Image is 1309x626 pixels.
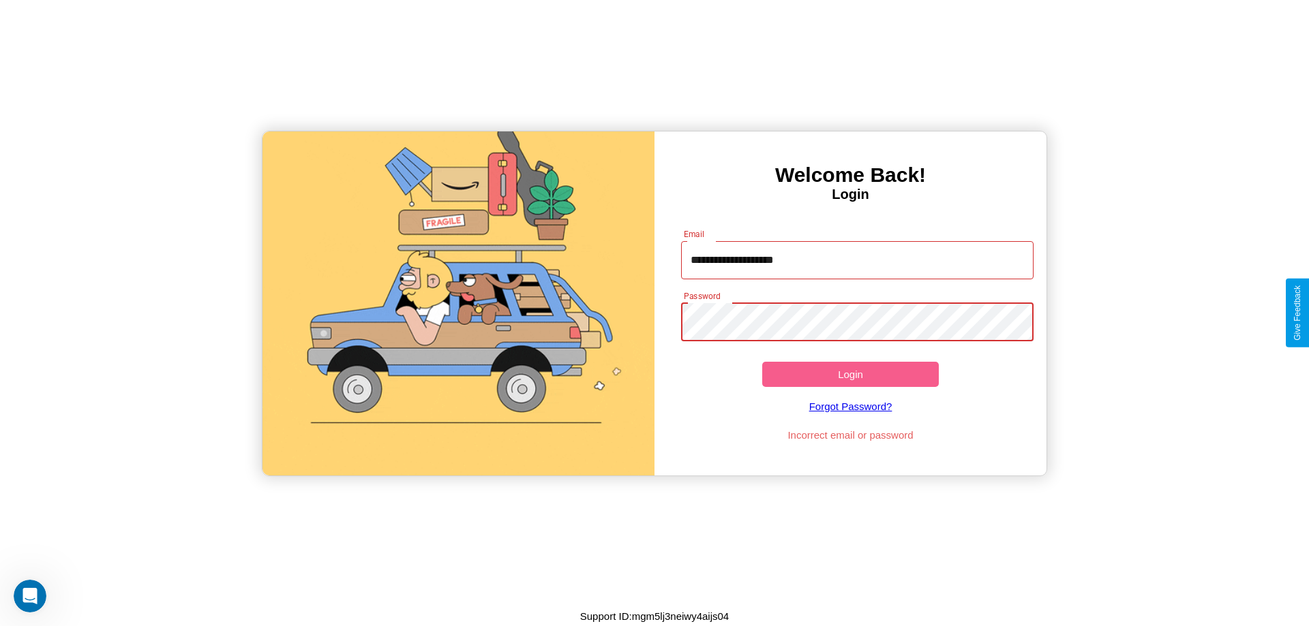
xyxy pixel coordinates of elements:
img: gif [262,131,654,475]
button: Login [762,362,939,387]
label: Password [684,290,720,302]
iframe: Intercom live chat [14,580,46,612]
label: Email [684,228,705,240]
p: Support ID: mgm5lj3neiwy4aijs04 [580,607,729,625]
a: Forgot Password? [674,387,1027,426]
h3: Welcome Back! [654,163,1047,187]
div: Give Feedback [1293,285,1302,341]
h4: Login [654,187,1047,202]
p: Incorrect email or password [674,426,1027,444]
